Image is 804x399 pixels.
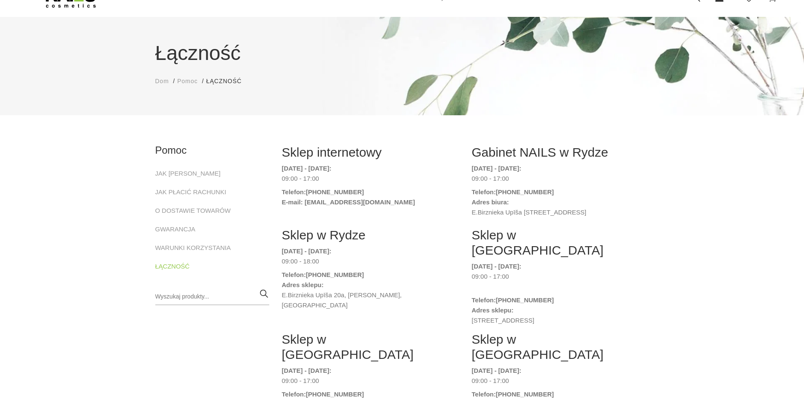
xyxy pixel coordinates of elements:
font: 09:00 - 17:00 [282,377,319,384]
font: [PHONE_NUMBER] [306,391,364,398]
font: Pomoc [155,144,187,156]
font: Adres sklepu: [282,281,324,288]
font: Telefon: [472,296,496,304]
font: [DATE] - [DATE]: [282,367,332,374]
font: WARUNKI KORZYSTANIA [155,244,231,251]
font: Łączność [155,42,241,64]
a: Dom [155,77,169,86]
font: Sklep w [GEOGRAPHIC_DATA] [472,228,604,257]
font: O DOSTAWIE TOWARÓW [155,207,231,214]
font: Telefon: [282,271,306,278]
font: Łączność [206,78,241,84]
font: [DATE] - [DATE]: [472,165,522,172]
a: WARUNKI KORZYSTANIA [155,243,231,253]
font: 09:00 - 17:00 [472,273,509,280]
font: GWARANCJA [155,225,195,233]
font: Pomoc [177,78,198,84]
font: JAK [PERSON_NAME] [155,170,221,177]
font: Sklep internetowy [282,145,382,159]
font: E-mail: [EMAIL_ADDRESS][DOMAIN_NAME] [282,198,415,206]
font: Adres biura: [472,198,509,206]
font: [DATE] - [DATE]: [472,263,522,270]
font: 09:00 - 18:00 [282,258,319,265]
a: [PHONE_NUMBER] [496,295,554,305]
a: ŁĄCZNOŚĆ [155,261,190,271]
font: ŁĄCZNOŚĆ [155,263,190,270]
font: [PHONE_NUMBER] [496,391,554,398]
font: Dom [155,78,169,84]
font: Adres sklepu: [472,307,514,314]
font: : [304,188,306,195]
font: E.Birznieka Upīša 20a, [PERSON_NAME], [GEOGRAPHIC_DATA] [282,291,402,309]
a: [PHONE_NUMBER] [306,270,364,280]
font: [DATE] - [DATE]: [282,165,332,172]
font: JAK PŁACIĆ RACHUNKI [155,188,226,195]
font: Sklep w [GEOGRAPHIC_DATA] [472,332,604,361]
a: [PHONE_NUMBER] [306,187,364,197]
font: [PHONE_NUMBER] [306,188,364,195]
font: E.Birznieka Upīša [STREET_ADDRESS] [472,209,587,216]
font: 09:00 - 17:00 [472,175,509,182]
font: Telefon: [472,188,496,195]
a: [PHONE_NUMBER] [496,187,554,197]
input: Wyszukaj produkty... [155,288,269,305]
font: Telefon: [472,391,496,398]
a: JAK PŁACIĆ RACHUNKI [155,187,226,197]
a: JAK [PERSON_NAME] [155,168,221,179]
font: [PHONE_NUMBER] [496,188,554,195]
font: Sklep w [GEOGRAPHIC_DATA] [282,332,414,361]
font: [STREET_ADDRESS] [472,317,534,324]
font: [DATE] - [DATE]: [472,367,522,374]
a: Pomoc [177,77,198,86]
font: [DATE] - [DATE]: [282,247,332,255]
font: Gabinet NAILS w Rydze [472,145,608,159]
font: Telefon: [282,391,306,398]
a: GWARANCJA [155,224,195,234]
font: 09:00 - 17:00 [282,175,319,182]
font: [PHONE_NUMBER] [496,296,554,304]
font: Telefon [282,188,304,195]
font: 09:00 - 17:00 [472,377,509,384]
font: Sklep w Rydze [282,228,365,242]
font: [PHONE_NUMBER] [306,271,364,278]
a: O DOSTAWIE TOWARÓW [155,206,231,216]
